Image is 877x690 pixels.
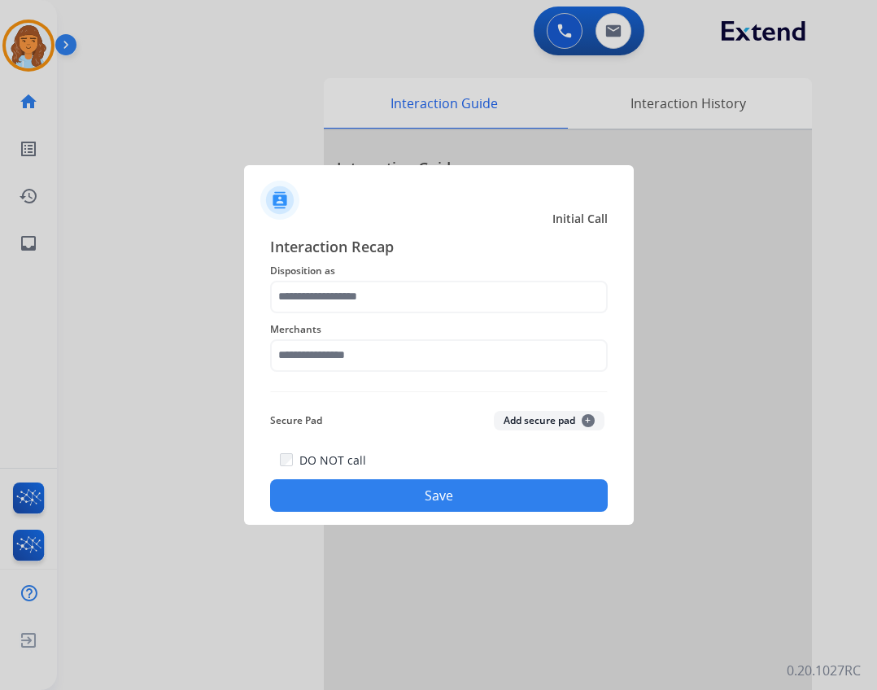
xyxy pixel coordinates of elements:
[270,391,608,392] img: contact-recap-line.svg
[299,452,366,469] label: DO NOT call
[494,411,604,430] button: Add secure pad+
[270,261,608,281] span: Disposition as
[260,181,299,220] img: contactIcon
[787,661,861,680] p: 0.20.1027RC
[270,479,608,512] button: Save
[270,235,608,261] span: Interaction Recap
[582,414,595,427] span: +
[270,411,322,430] span: Secure Pad
[270,320,608,339] span: Merchants
[552,211,608,227] span: Initial Call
